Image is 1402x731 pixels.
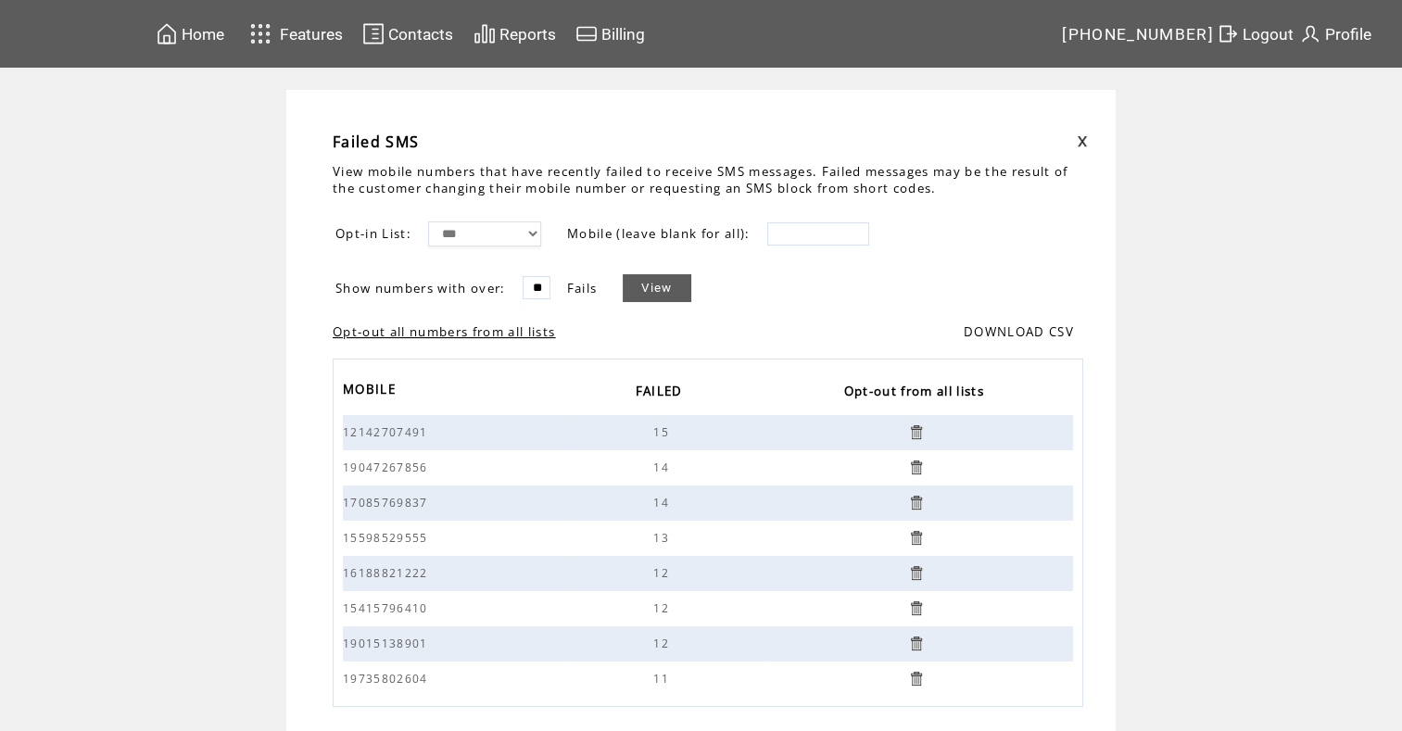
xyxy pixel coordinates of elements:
[1299,22,1321,45] img: profile.svg
[1214,19,1296,48] a: Logout
[653,636,674,651] span: 12
[907,599,925,617] a: Click to opt-out from all lists
[245,19,277,49] img: features.svg
[653,671,674,687] span: 11
[1243,25,1294,44] span: Logout
[333,323,555,340] span: Opt-out all these failed numbers from all your lists
[343,460,433,475] span: 19047267856
[601,25,645,44] span: Billing
[182,25,224,44] span: Home
[333,132,419,152] span: Failed SMS
[636,378,688,409] span: FAILED
[636,384,692,397] a: FAILED
[471,19,559,48] a: Reports
[907,459,925,476] a: Click to opt-out from all lists
[1062,25,1214,44] span: [PHONE_NUMBER]
[343,495,433,510] span: 17085769837
[335,280,506,296] span: Show numbers with over:
[1325,25,1371,44] span: Profile
[844,378,989,409] span: Opt-out from all lists
[567,225,751,242] span: Mobile (leave blank for all):
[388,25,453,44] span: Contacts
[333,327,555,338] a: Opt-out all numbers from all lists
[280,25,343,44] span: Features
[333,163,1068,196] span: View mobile numbers that have recently failed to receive SMS messages. Failed messages may be the...
[907,564,925,582] a: Click to opt-out from all lists
[575,22,598,45] img: creidtcard.svg
[1296,19,1374,48] a: Profile
[964,323,1074,340] a: DOWNLOAD CSV
[156,22,178,45] img: home.svg
[567,280,598,296] span: Fails
[343,376,400,407] span: MOBILE
[653,530,674,546] span: 13
[335,225,411,242] span: Opt-in List:
[907,529,925,547] a: Click to opt-out from all lists
[362,22,385,45] img: contacts.svg
[343,671,433,687] span: 19735802604
[573,19,648,48] a: Billing
[153,19,227,48] a: Home
[360,19,456,48] a: Contacts
[623,274,690,302] a: View
[653,565,674,581] span: 12
[907,670,925,687] a: Click to opt-out from all lists
[343,530,433,546] span: 15598529555
[343,376,405,407] a: MOBILE
[653,424,674,440] span: 15
[653,495,674,510] span: 14
[499,25,556,44] span: Reports
[653,460,674,475] span: 14
[653,600,674,616] span: 12
[343,565,433,581] span: 16188821222
[907,494,925,511] a: Click to opt-out from all lists
[474,22,496,45] img: chart.svg
[242,16,347,52] a: Features
[343,600,433,616] span: 15415796410
[1217,22,1239,45] img: exit.svg
[907,635,925,652] a: Click to opt-out from all lists
[907,423,925,441] a: Click to opt-out from all lists
[343,636,433,651] span: 19015138901
[343,424,433,440] span: 12142707491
